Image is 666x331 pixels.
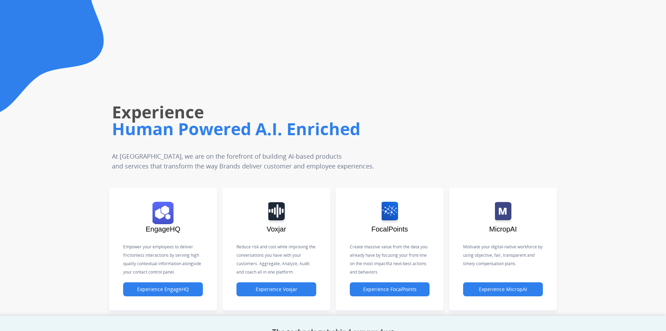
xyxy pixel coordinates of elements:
[112,101,470,123] h1: Experience
[350,287,430,292] a: Experience FocalPoints
[236,282,316,296] button: Experience Voxjar
[350,243,430,276] p: Create massive value from the data you already have by focusing your front-line on the most impac...
[146,225,180,233] span: EngageHQ
[112,118,470,140] h1: Human Powered A.I. Enriched
[236,243,316,276] p: Reduce risk and cost while improving the conversations you have with your customers. Aggregate, A...
[112,151,425,171] p: At [GEOGRAPHIC_DATA], we are on the forefront of building AI-based products and services that tra...
[123,282,203,296] button: Experience EngageHQ
[267,225,286,233] span: Voxjar
[153,202,173,224] img: logo
[123,243,203,276] p: Empower your employees to deliver frictionless interactions by serving high quality contextual in...
[350,282,430,296] button: Experience FocalPoints
[463,243,543,268] p: Motivate your digital-native workforce by using objective, fair, transparent and timely compensat...
[371,225,408,233] span: FocalPoints
[382,202,398,224] img: logo
[489,225,517,233] span: MicropAI
[495,202,511,224] img: logo
[123,287,203,292] a: Experience EngageHQ
[268,202,285,224] img: logo
[236,287,316,292] a: Experience Voxjar
[463,287,543,292] a: Experience MicropAI
[463,282,543,296] button: Experience MicropAI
